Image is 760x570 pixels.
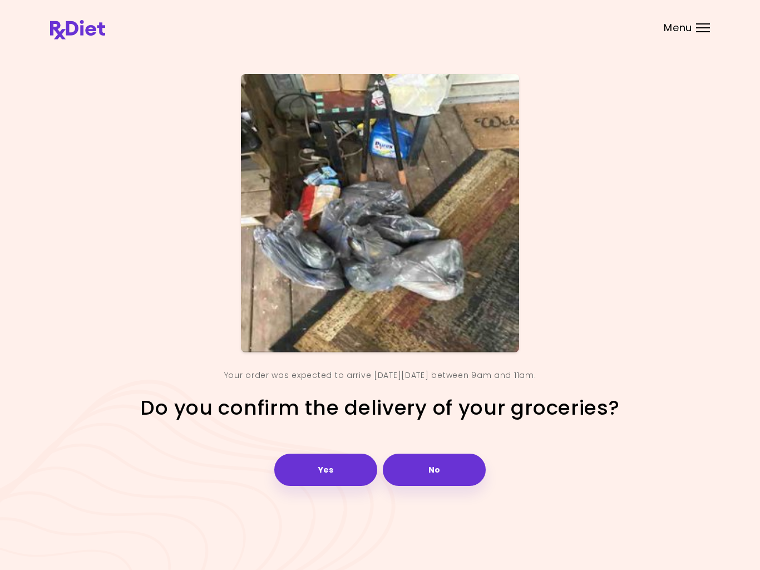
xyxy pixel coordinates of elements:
[140,395,619,421] h2: Do you confirm the delivery of your groceries?
[383,454,486,486] button: No
[224,367,536,385] div: Your order was expected to arrive [DATE][DATE] between 9am and 11am.
[274,454,377,486] button: Yes
[664,23,692,33] span: Menu
[50,20,105,40] img: RxDiet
